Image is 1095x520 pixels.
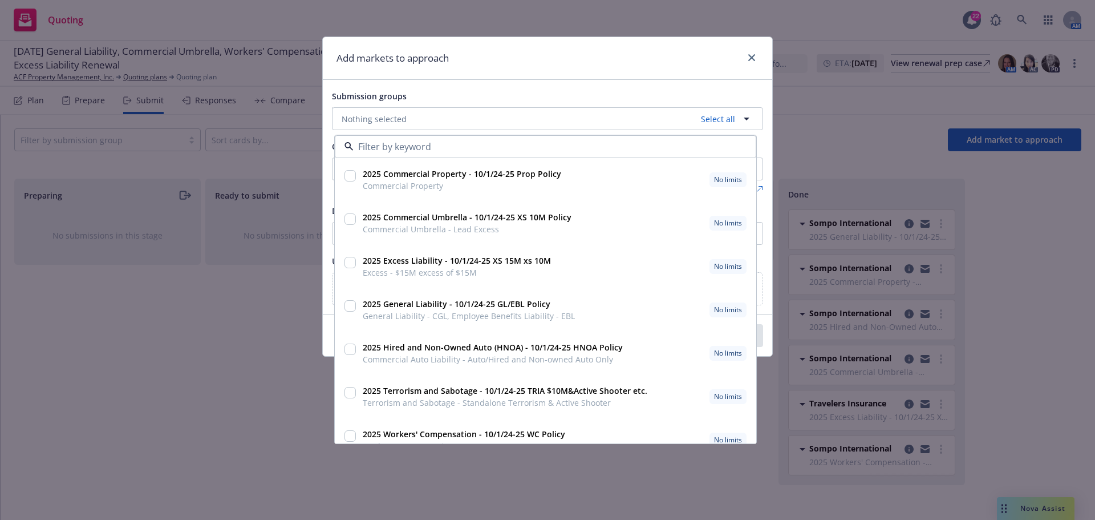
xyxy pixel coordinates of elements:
span: Workers' Compensation [363,440,565,452]
span: Upload documents [332,256,406,267]
button: Nothing selected [332,158,763,180]
strong: 2025 General Liability - 10/1/24-25 GL/EBL Policy [363,299,550,309]
strong: 2025 Commercial Umbrella - 10/1/24-25 XS 10M Policy [363,212,571,223]
span: Commercial Auto Liability - Auto/Hired and Non-owned Auto Only [363,353,623,365]
strong: 2025 Workers' Compensation - 10/1/24-25 WC Policy [363,429,565,440]
span: Terrorism and Sabotage - Standalone Terrorism & Active Shooter [363,397,647,409]
span: No limits [714,261,742,272]
div: Upload documents [332,272,763,305]
strong: 2025 Excess Liability - 10/1/24-25 XS 15M xs 10M [363,255,551,266]
input: Filter by keyword [354,140,733,154]
h1: Add markets to approach [336,51,449,66]
span: Commercial Umbrella - Lead Excess [363,223,571,235]
strong: 2025 Terrorism and Sabotage - 10/1/24-25 TRIA $10M&Active Shooter etc. [363,385,647,396]
span: Carrier, program administrator, or wholesaler [332,141,511,152]
span: No limits [714,435,742,445]
span: Nothing selected [342,113,407,125]
span: No limits [714,348,742,358]
span: Excess - $15M excess of $15M [363,267,551,279]
span: Submission groups [332,91,407,102]
span: No limits [714,392,742,402]
a: close [745,51,759,65]
span: No limits [714,305,742,315]
span: Commercial Property [363,180,561,192]
a: Select all [696,113,735,125]
span: General Liability - CGL, Employee Benefits Liability - EBL [363,310,575,322]
button: Nothing selectedSelect all [332,107,763,130]
span: Display name [332,205,384,216]
span: No limits [714,175,742,185]
strong: 2025 Hired and Non-Owned Auto (HNOA) - 10/1/24-25 HNOA Policy [363,342,623,353]
strong: 2025 Commercial Property - 10/1/24-25 Prop Policy [363,168,561,179]
span: No limits [714,218,742,228]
